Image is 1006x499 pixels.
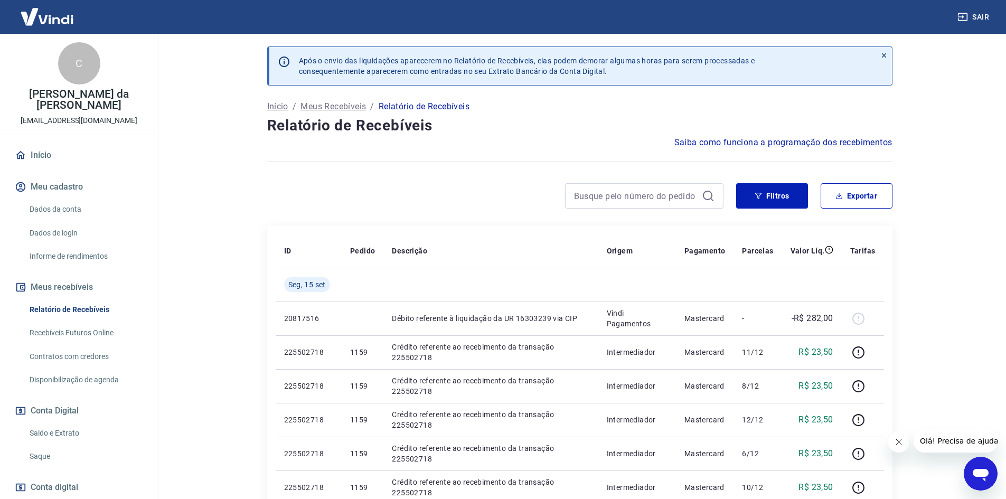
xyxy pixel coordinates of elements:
a: Saque [25,446,145,467]
p: 12/12 [742,415,773,425]
p: 1159 [350,482,375,493]
a: Início [13,144,145,167]
p: Intermediador [607,448,667,459]
a: Relatório de Recebíveis [25,299,145,321]
p: 1159 [350,448,375,459]
p: R$ 23,50 [798,346,833,359]
p: R$ 23,50 [798,447,833,460]
p: 225502718 [284,347,333,357]
a: Início [267,100,288,113]
p: 8/12 [742,381,773,391]
p: Crédito referente ao recebimento da transação 225502718 [392,409,589,430]
p: 225502718 [284,448,333,459]
input: Busque pelo número do pedido [574,188,698,204]
span: Conta digital [31,480,78,495]
a: Recebíveis Futuros Online [25,322,145,344]
p: Intermediador [607,347,667,357]
p: Crédito referente ao recebimento da transação 225502718 [392,342,589,363]
p: Crédito referente ao recebimento da transação 225502718 [392,375,589,397]
p: Vindi Pagamentos [607,308,667,329]
p: Relatório de Recebíveis [379,100,469,113]
p: Intermediador [607,482,667,493]
p: Origem [607,246,633,256]
p: 20817516 [284,313,333,324]
p: Mastercard [684,482,726,493]
p: / [293,100,296,113]
p: Mastercard [684,448,726,459]
p: 1159 [350,347,375,357]
p: Crédito referente ao recebimento da transação 225502718 [392,443,589,464]
p: / [370,100,374,113]
p: 225502718 [284,381,333,391]
div: C [58,42,100,84]
p: 10/12 [742,482,773,493]
p: Pedido [350,246,375,256]
p: Mastercard [684,381,726,391]
p: - [742,313,773,324]
p: ID [284,246,292,256]
a: Informe de rendimentos [25,246,145,267]
p: 11/12 [742,347,773,357]
a: Contratos com credores [25,346,145,368]
p: Débito referente à liquidação da UR 16303239 via CIP [392,313,589,324]
h4: Relatório de Recebíveis [267,115,892,136]
span: Olá! Precisa de ajuda? [6,7,89,16]
p: Mastercard [684,313,726,324]
p: 1159 [350,381,375,391]
p: R$ 23,50 [798,481,833,494]
button: Sair [955,7,993,27]
p: R$ 23,50 [798,413,833,426]
p: Parcelas [742,246,773,256]
iframe: Botão para abrir a janela de mensagens [964,457,998,491]
p: Pagamento [684,246,726,256]
a: Dados da conta [25,199,145,220]
a: Saldo e Extrato [25,422,145,444]
button: Conta Digital [13,399,145,422]
a: Dados de login [25,222,145,244]
p: Mastercard [684,415,726,425]
p: Intermediador [607,415,667,425]
a: Disponibilização de agenda [25,369,145,391]
p: [PERSON_NAME] da [PERSON_NAME] [8,89,149,111]
p: Após o envio das liquidações aparecerem no Relatório de Recebíveis, elas podem demorar algumas ho... [299,55,755,77]
iframe: Mensagem da empresa [914,429,998,453]
p: Crédito referente ao recebimento da transação 225502718 [392,477,589,498]
p: [EMAIL_ADDRESS][DOMAIN_NAME] [21,115,137,126]
p: 225502718 [284,482,333,493]
iframe: Fechar mensagem [888,431,909,453]
button: Filtros [736,183,808,209]
span: Seg, 15 set [288,279,326,290]
p: Intermediador [607,381,667,391]
a: Conta digital [13,476,145,499]
button: Meu cadastro [13,175,145,199]
p: R$ 23,50 [798,380,833,392]
img: Vindi [13,1,81,33]
p: -R$ 282,00 [792,312,833,325]
button: Meus recebíveis [13,276,145,299]
a: Saiba como funciona a programação dos recebimentos [674,136,892,149]
p: Tarifas [850,246,876,256]
p: 6/12 [742,448,773,459]
button: Exportar [821,183,892,209]
p: Mastercard [684,347,726,357]
p: Descrição [392,246,427,256]
p: 1159 [350,415,375,425]
a: Meus Recebíveis [300,100,366,113]
p: Valor Líq. [791,246,825,256]
p: 225502718 [284,415,333,425]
